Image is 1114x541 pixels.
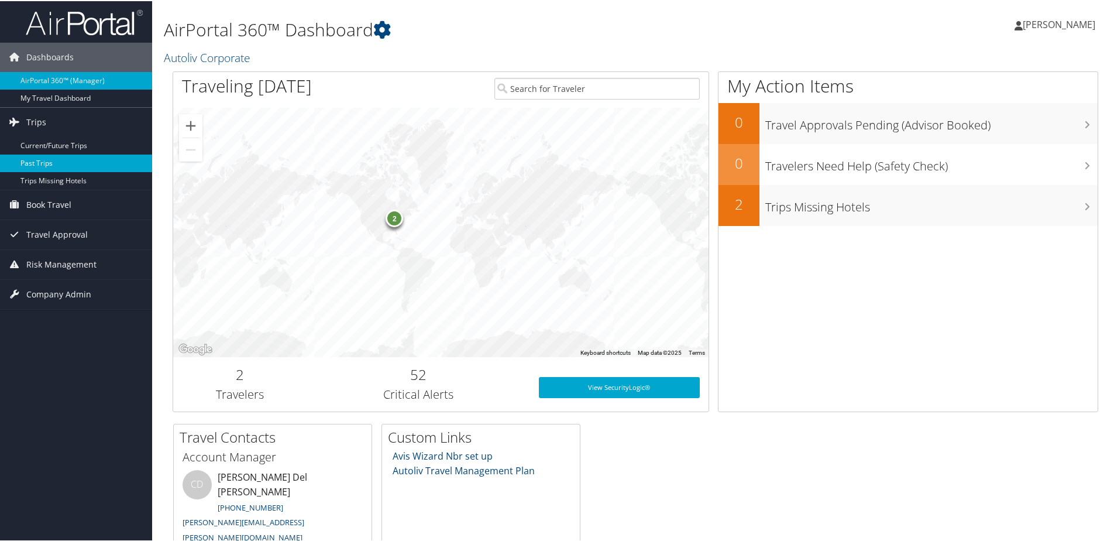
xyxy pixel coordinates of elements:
h2: 0 [718,152,759,172]
a: 2Trips Missing Hotels [718,184,1098,225]
button: Zoom in [179,113,202,136]
span: Company Admin [26,279,91,308]
h3: Trips Missing Hotels [765,192,1098,214]
a: View SecurityLogic® [539,376,700,397]
a: Terms (opens in new tab) [689,348,705,355]
h1: Traveling [DATE] [182,73,312,97]
h3: Travelers [182,385,298,402]
span: Map data ©2025 [638,348,682,355]
img: Google [176,341,215,356]
input: Search for Traveler [494,77,700,98]
h3: Critical Alerts [316,385,521,402]
div: CD [183,469,212,498]
h2: 0 [718,111,759,131]
h3: Account Manager [183,448,363,464]
a: 0Travelers Need Help (Safety Check) [718,143,1098,184]
a: Autoliv Travel Management Plan [393,463,535,476]
a: [PERSON_NAME] [1015,6,1107,41]
h2: Custom Links [388,426,580,446]
span: Risk Management [26,249,97,278]
span: Dashboards [26,42,74,71]
h2: Travel Contacts [180,426,372,446]
span: Travel Approval [26,219,88,248]
span: Trips [26,107,46,136]
h2: 2 [182,364,298,384]
span: Book Travel [26,189,71,218]
button: Keyboard shortcuts [580,348,631,356]
h1: AirPortal 360™ Dashboard [164,16,793,41]
a: [PHONE_NUMBER] [218,501,283,512]
span: [PERSON_NAME] [1023,17,1095,30]
a: Open this area in Google Maps (opens a new window) [176,341,215,356]
button: Zoom out [179,137,202,160]
h2: 52 [316,364,521,384]
h1: My Action Items [718,73,1098,97]
a: Autoliv Corporate [164,49,253,64]
h2: 2 [718,193,759,213]
div: 2 [386,208,404,226]
h3: Travel Approvals Pending (Advisor Booked) [765,110,1098,132]
h3: Travelers Need Help (Safety Check) [765,151,1098,173]
a: Avis Wizard Nbr set up [393,448,493,461]
img: airportal-logo.png [26,8,143,35]
a: 0Travel Approvals Pending (Advisor Booked) [718,102,1098,143]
